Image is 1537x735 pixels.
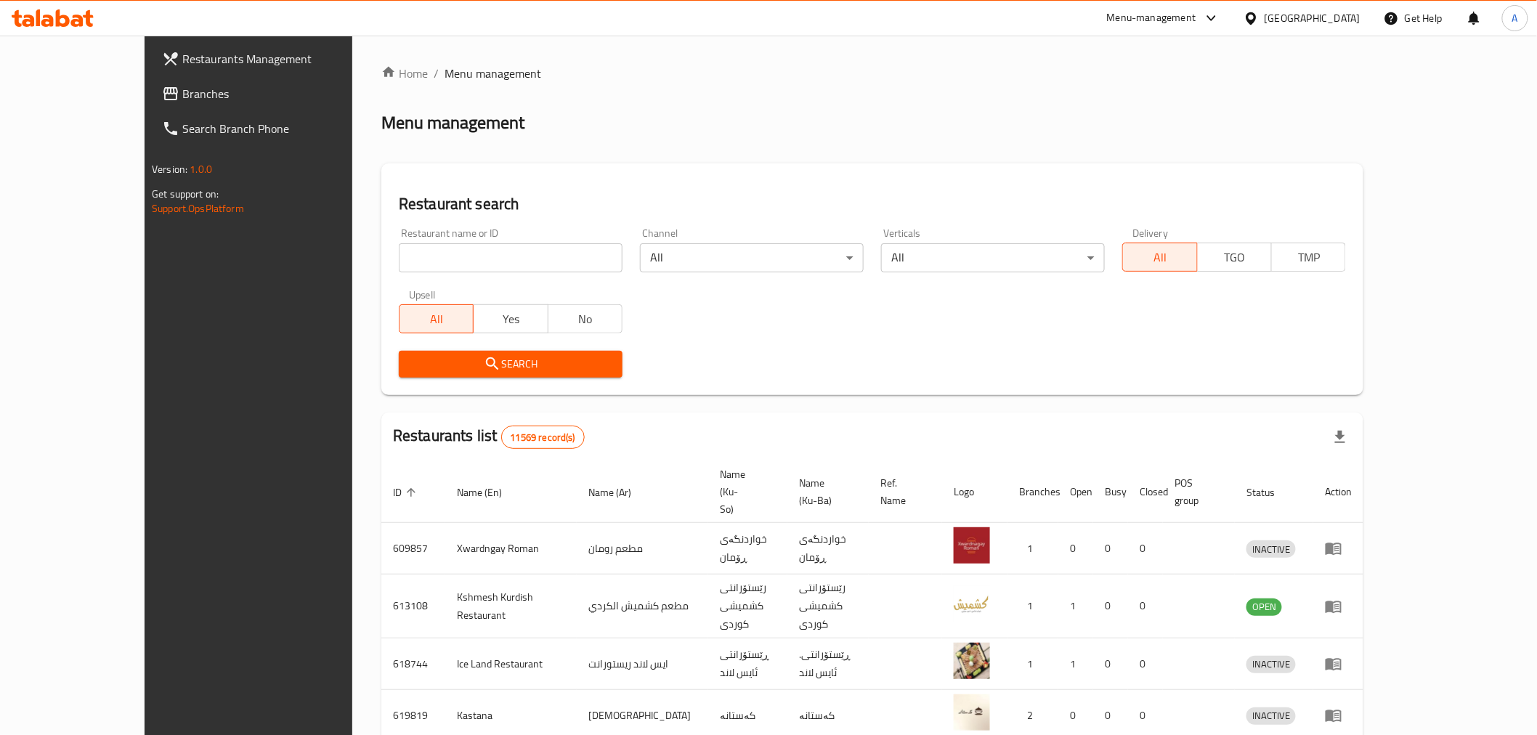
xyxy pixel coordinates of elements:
[708,574,787,638] td: رێستۆرانتی کشمیشى كوردى
[1313,461,1363,523] th: Action
[381,574,445,638] td: 613108
[1512,10,1518,26] span: A
[1058,523,1093,574] td: 0
[1246,707,1296,724] span: INACTIVE
[152,160,187,179] span: Version:
[1246,541,1296,558] span: INACTIVE
[1007,574,1058,638] td: 1
[1093,574,1128,638] td: 0
[1093,461,1128,523] th: Busy
[150,41,401,76] a: Restaurants Management
[554,309,617,330] span: No
[434,65,439,82] li: /
[182,85,389,102] span: Branches
[1265,10,1360,26] div: [GEOGRAPHIC_DATA]
[799,474,851,509] span: Name (Ku-Ba)
[548,304,622,333] button: No
[880,474,925,509] span: Ref. Name
[1058,638,1093,690] td: 1
[445,523,577,574] td: Xwardngay Roman
[1246,656,1296,673] span: INACTIVE
[399,243,622,272] input: Search for restaurant name or ID..
[640,243,864,272] div: All
[152,184,219,203] span: Get support on:
[1122,243,1197,272] button: All
[708,523,787,574] td: خواردنگەی ڕۆمان
[1007,523,1058,574] td: 1
[1132,228,1169,238] label: Delivery
[445,574,577,638] td: Kshmesh Kurdish Restaurant
[150,111,401,146] a: Search Branch Phone
[152,199,244,218] a: Support.OpsPlatform
[457,484,521,501] span: Name (En)
[1246,707,1296,725] div: INACTIVE
[473,304,548,333] button: Yes
[393,484,421,501] span: ID
[1007,638,1058,690] td: 1
[720,466,770,518] span: Name (Ku-So)
[150,76,401,111] a: Branches
[942,461,1007,523] th: Logo
[1271,243,1346,272] button: TMP
[409,290,436,300] label: Upsell
[708,638,787,690] td: ڕێستۆرانتی ئایس لاند
[954,694,990,731] img: Kastana
[410,355,611,373] span: Search
[588,484,650,501] span: Name (Ar)
[405,309,468,330] span: All
[954,527,990,564] img: Xwardngay Roman
[1093,523,1128,574] td: 0
[399,304,474,333] button: All
[190,160,212,179] span: 1.0.0
[182,120,389,137] span: Search Branch Phone
[1128,461,1163,523] th: Closed
[381,638,445,690] td: 618744
[1246,484,1294,501] span: Status
[1058,574,1093,638] td: 1
[381,111,524,134] h2: Menu management
[399,193,1346,215] h2: Restaurant search
[1128,574,1163,638] td: 0
[399,351,622,378] button: Search
[954,643,990,679] img: Ice Land Restaurant
[1197,243,1272,272] button: TGO
[1325,540,1352,557] div: Menu
[479,309,542,330] span: Yes
[502,431,584,444] span: 11569 record(s)
[1246,540,1296,558] div: INACTIVE
[787,523,869,574] td: خواردنگەی ڕۆمان
[1278,247,1340,268] span: TMP
[1129,247,1191,268] span: All
[501,426,585,449] div: Total records count
[1246,656,1296,673] div: INACTIVE
[787,638,869,690] td: .ڕێستۆرانتی ئایس لاند
[182,50,389,68] span: Restaurants Management
[954,585,990,622] img: Kshmesh Kurdish Restaurant
[1107,9,1196,27] div: Menu-management
[1093,638,1128,690] td: 0
[381,65,428,82] a: Home
[1325,707,1352,724] div: Menu
[1128,523,1163,574] td: 0
[881,243,1105,272] div: All
[1325,655,1352,673] div: Menu
[577,574,708,638] td: مطعم كشميش الكردي
[393,425,585,449] h2: Restaurants list
[1246,598,1282,616] div: OPEN
[1204,247,1266,268] span: TGO
[1323,420,1358,455] div: Export file
[1175,474,1217,509] span: POS group
[787,574,869,638] td: رێستۆرانتی کشمیشى كوردى
[445,65,541,82] span: Menu management
[1007,461,1058,523] th: Branches
[381,65,1363,82] nav: breadcrumb
[381,523,445,574] td: 609857
[577,638,708,690] td: ايس لاند ريستورانت
[577,523,708,574] td: مطعم رومان
[1128,638,1163,690] td: 0
[1246,598,1282,615] span: OPEN
[445,638,577,690] td: Ice Land Restaurant
[1325,598,1352,615] div: Menu
[1058,461,1093,523] th: Open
